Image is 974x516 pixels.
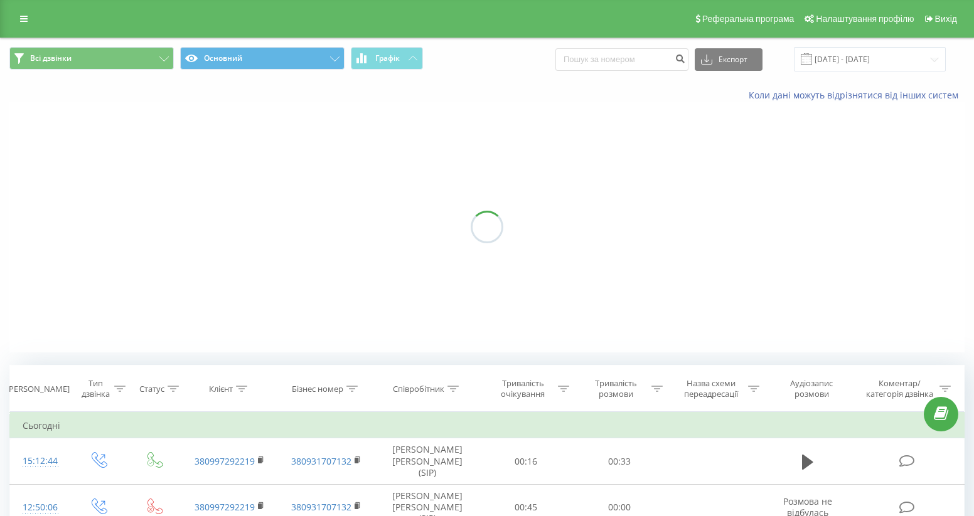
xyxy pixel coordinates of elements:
span: Реферальна програма [702,14,795,24]
span: Графік [375,54,400,63]
div: Назва схеми переадресації [678,378,745,399]
div: Бізнес номер [292,384,343,394]
div: Тривалість розмови [584,378,648,399]
a: 380997292219 [195,455,255,467]
td: [PERSON_NAME] [PERSON_NAME] (SIP) [375,438,479,485]
a: 380997292219 [195,501,255,513]
button: Основний [180,47,345,70]
div: Тип дзвінка [80,378,111,399]
div: [PERSON_NAME] [6,384,70,394]
td: Сьогодні [10,413,965,438]
button: Графік [351,47,423,70]
div: Співробітник [393,384,444,394]
div: 15:12:44 [23,449,57,473]
div: Статус [139,384,164,394]
input: Пошук за номером [555,48,688,71]
div: Тривалість очікування [491,378,555,399]
span: Вихід [935,14,957,24]
span: Всі дзвінки [30,53,72,63]
a: 380931707132 [291,501,351,513]
button: Всі дзвінки [9,47,174,70]
div: Клієнт [209,384,233,394]
button: Експорт [695,48,763,71]
div: Коментар/категорія дзвінка [863,378,936,399]
div: Аудіозапис розмови [774,378,849,399]
td: 00:16 [479,438,572,485]
a: 380931707132 [291,455,351,467]
td: 00:33 [572,438,665,485]
a: Коли дані можуть відрізнятися вiд інших систем [749,89,965,101]
span: Налаштування профілю [816,14,914,24]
